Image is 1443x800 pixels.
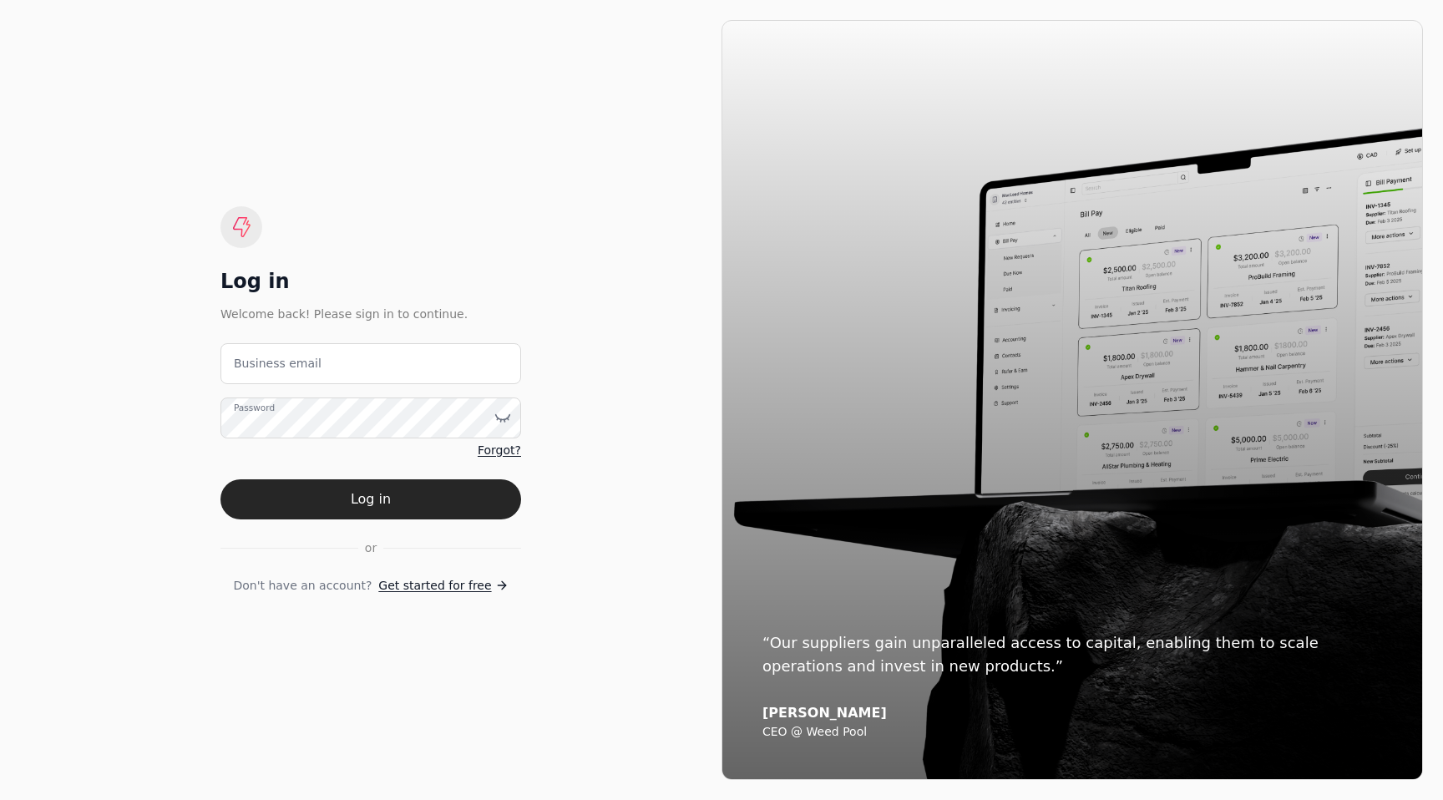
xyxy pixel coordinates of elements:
[220,479,521,519] button: Log in
[378,577,508,595] a: Get started for free
[762,631,1382,678] div: “Our suppliers gain unparalleled access to capital, enabling them to scale operations and invest ...
[234,355,322,372] label: Business email
[220,305,521,323] div: Welcome back! Please sign in to continue.
[762,725,1382,740] div: CEO @ Weed Pool
[762,705,1382,722] div: [PERSON_NAME]
[233,577,372,595] span: Don't have an account?
[220,268,521,295] div: Log in
[365,539,377,557] span: or
[234,401,275,414] label: Password
[378,577,491,595] span: Get started for free
[478,442,521,459] a: Forgot?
